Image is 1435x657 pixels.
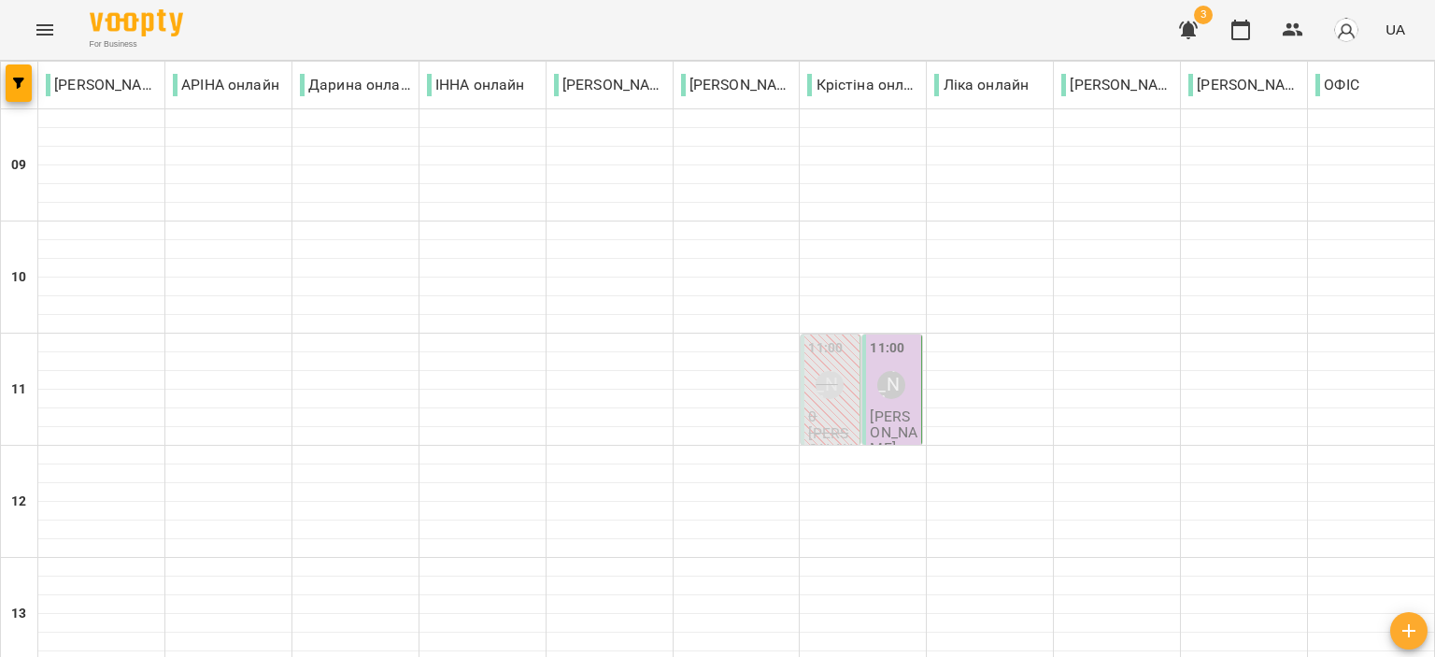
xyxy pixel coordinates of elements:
button: Menu [22,7,67,52]
p: ІННА онлайн [427,74,525,96]
div: Стрілецька Крістіна [877,371,905,399]
p: [PERSON_NAME] [681,74,792,96]
img: Voopty Logo [90,9,183,36]
span: UA [1385,20,1405,39]
p: [PERSON_NAME] [1061,74,1172,96]
img: avatar_s.png [1333,17,1359,43]
p: Ліка онлайн [934,74,1029,96]
button: Створити урок [1390,612,1428,650]
label: 11:00 [808,338,843,359]
h6: 11 [11,379,26,400]
h6: 09 [11,155,26,176]
p: [PERSON_NAME] [554,74,665,96]
span: 3 [1194,6,1213,24]
button: UA [1378,12,1413,47]
p: ОФІС [1315,74,1359,96]
p: [PERSON_NAME] [870,408,917,457]
div: Стрілецька Крістіна [816,371,844,399]
p: [PERSON_NAME] [1188,74,1300,96]
span: For Business [90,38,183,50]
p: [PERSON_NAME] [808,425,856,474]
p: 0 [808,408,856,424]
h6: 10 [11,267,26,288]
p: АРІНА онлайн [173,74,279,96]
p: [PERSON_NAME] [46,74,157,96]
p: Крістіна онлайн [807,74,918,96]
p: Дарина онлайн [300,74,411,96]
h6: 12 [11,492,26,512]
h6: 13 [11,604,26,624]
label: 11:00 [870,338,904,359]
